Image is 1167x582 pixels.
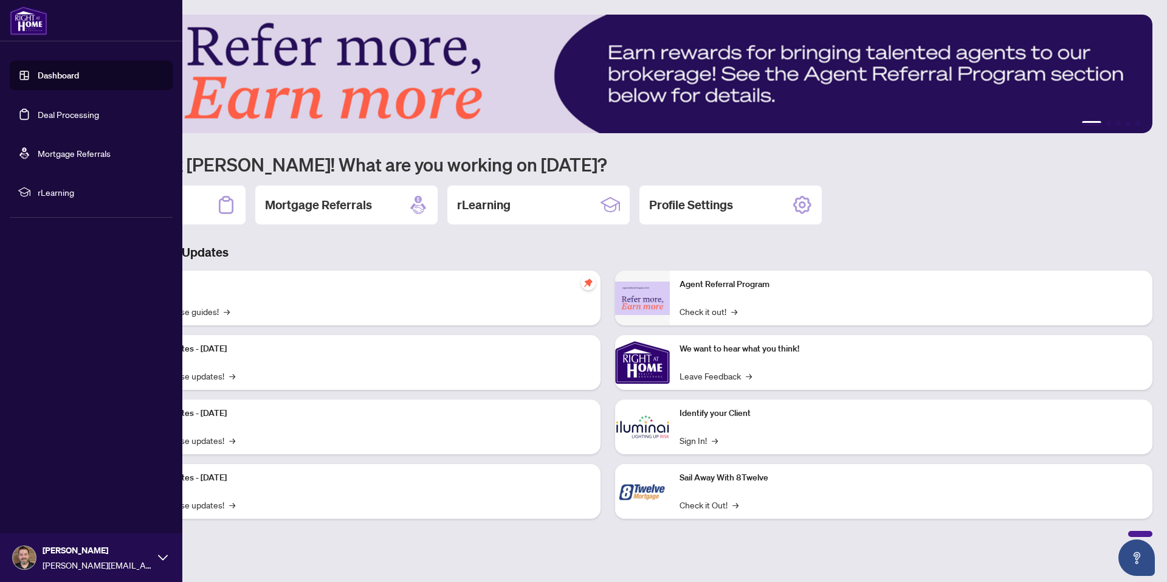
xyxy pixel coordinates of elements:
img: Slide 0 [63,15,1152,133]
a: Check it out!→ [680,305,737,318]
span: → [732,498,738,511]
span: → [746,369,752,383]
button: 4 [1126,121,1131,126]
span: → [731,305,737,318]
span: pushpin [581,275,596,290]
p: Platform Updates - [DATE] [128,342,591,356]
img: Identify your Client [615,400,670,454]
button: 3 [1116,121,1121,126]
p: Agent Referral Program [680,278,1143,291]
img: logo [10,6,47,35]
h2: rLearning [457,196,511,213]
a: Check it Out!→ [680,498,738,511]
span: → [224,305,230,318]
p: Platform Updates - [DATE] [128,407,591,420]
img: Sail Away With 8Twelve [615,464,670,519]
button: Open asap [1118,539,1155,576]
span: → [712,434,718,447]
a: Mortgage Referrals [38,148,111,159]
img: Profile Icon [13,546,36,569]
p: We want to hear what you think! [680,342,1143,356]
h3: Brokerage & Industry Updates [63,244,1152,261]
button: 2 [1106,121,1111,126]
a: Sign In!→ [680,434,718,447]
h2: Mortgage Referrals [265,196,372,213]
a: Deal Processing [38,109,99,120]
button: 1 [1082,121,1101,126]
span: → [229,498,235,511]
p: Sail Away With 8Twelve [680,471,1143,485]
img: Agent Referral Program [615,282,670,315]
a: Leave Feedback→ [680,369,752,383]
h1: Welcome back [PERSON_NAME]! What are you working on [DATE]? [63,153,1152,176]
span: → [229,434,235,447]
p: Platform Updates - [DATE] [128,471,591,485]
span: rLearning [38,185,164,199]
p: Identify your Client [680,407,1143,420]
p: Self-Help [128,278,591,291]
img: We want to hear what you think! [615,335,670,390]
button: 5 [1135,121,1140,126]
span: → [229,369,235,383]
a: Dashboard [38,70,79,81]
span: [PERSON_NAME] [43,544,152,557]
span: [PERSON_NAME][EMAIL_ADDRESS][PERSON_NAME][DOMAIN_NAME] [43,558,152,572]
h2: Profile Settings [649,196,733,213]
